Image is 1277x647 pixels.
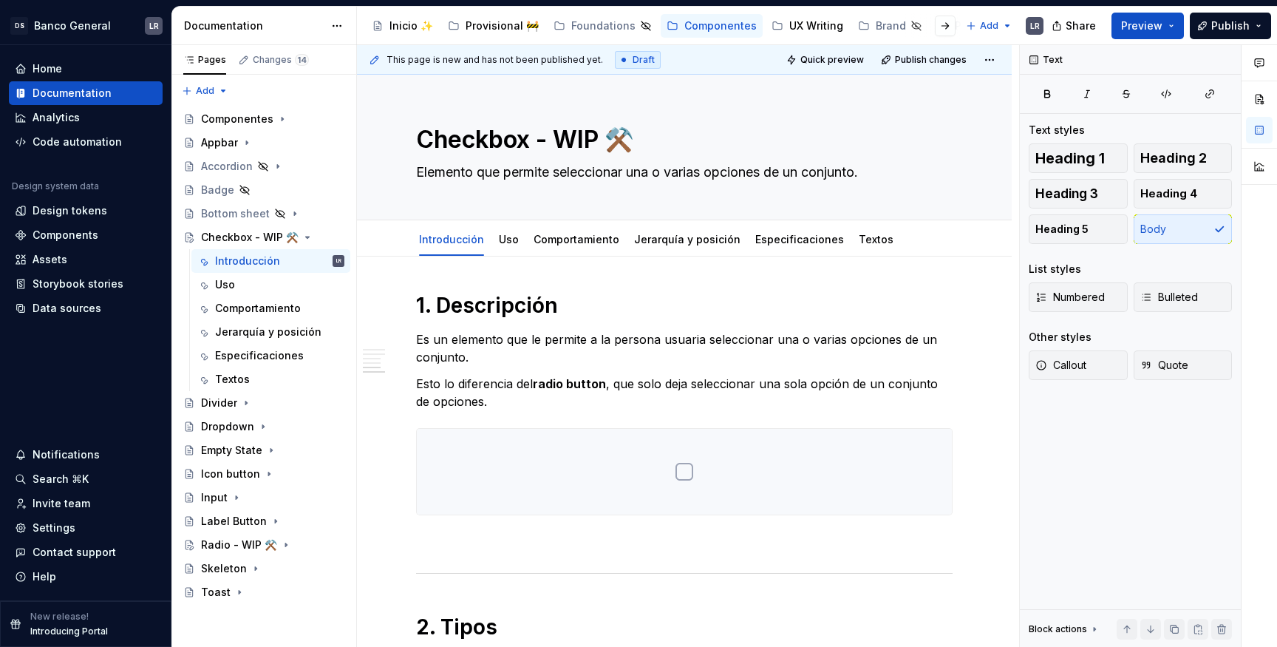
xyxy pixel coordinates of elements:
p: New release! [30,611,89,623]
a: Data sources [9,297,163,320]
div: Design tokens [33,203,107,218]
a: Label Button [177,509,350,533]
div: LR [336,254,341,268]
p: Introducing Portal [30,626,108,637]
div: Settings [33,521,75,535]
button: Add [961,16,1017,36]
div: Brand [876,18,906,33]
span: Heading 1 [1035,151,1105,166]
button: Search ⌘K [9,467,163,491]
div: Textos [215,372,250,387]
div: Componentes [684,18,757,33]
div: Other styles [1029,330,1092,345]
div: Especificaciones [215,348,304,363]
div: Provisional 🚧 [466,18,539,33]
a: Componentes [661,14,763,38]
a: Componentes [177,107,350,131]
div: Dropdown [201,419,254,434]
a: Invite team [9,492,163,515]
button: Heading 5 [1029,214,1128,244]
a: Uso [499,233,519,245]
div: Foundations [571,18,636,33]
a: Accordion [177,155,350,178]
div: Page tree [177,107,350,604]
div: Checkbox - WIP ⚒️ [201,230,299,245]
span: Heading 3 [1035,186,1098,201]
div: Page tree [366,11,958,41]
div: Contact support [33,545,116,560]
button: Publish changes [876,50,973,70]
p: Esto lo diferencia del , que solo deja seleccionar una sola opción de un conjunto de opciones. [416,375,953,410]
textarea: Elemento que permite seleccionar una o varias opciones de un conjunto. [413,160,950,184]
button: Numbered [1029,282,1128,312]
span: Add [980,20,998,32]
span: Heading 2 [1140,151,1207,166]
a: Components [9,223,163,247]
button: Add [177,81,233,101]
span: Share [1066,18,1096,33]
div: Toast [201,585,231,600]
span: Draft [633,54,655,66]
div: Componentes [201,112,273,126]
div: Appbar [201,135,238,150]
div: Banco General [34,18,111,33]
a: Jerarquía y posición [191,320,350,344]
div: Inicio ✨ [389,18,433,33]
div: Bottom sheet [201,206,270,221]
div: Divider [201,396,237,410]
div: UX Writing [789,18,843,33]
button: Heading 3 [1029,179,1128,209]
a: Appbar [177,131,350,155]
a: Bottom sheet [177,202,350,226]
span: Quick preview [800,54,864,66]
div: Empty State [201,443,262,458]
button: Callout [1029,350,1128,380]
button: Heading 1 [1029,143,1128,173]
button: DSBanco GeneralLR [3,10,168,41]
a: Especificaciones [755,233,844,245]
div: Textos [853,223,899,254]
div: Icon button [201,467,260,481]
a: Storybook stories [9,272,163,296]
button: Share [1044,13,1106,39]
strong: radio button [533,376,606,391]
span: 14 [295,54,309,66]
div: Search ⌘K [33,472,89,487]
div: Components [33,228,98,243]
div: Text styles [1029,123,1085,138]
div: Badge [201,183,234,197]
button: Heading 4 [1134,179,1233,209]
a: Brand [852,14,928,38]
a: Foundations [548,14,658,38]
div: Uso [215,277,235,292]
div: Help [33,569,56,584]
span: Publish [1211,18,1250,33]
div: List styles [1029,262,1081,277]
div: Accordion [201,159,253,174]
div: Design system data [12,180,99,192]
a: Assets [9,248,163,271]
a: Code automation [9,130,163,154]
div: Home [33,61,62,76]
div: Data sources [33,301,101,316]
a: Home [9,57,163,81]
span: This page is new and has not been published yet. [386,54,603,66]
div: DS [10,17,28,35]
button: Quick preview [782,50,871,70]
a: Introducción [419,233,484,245]
div: Notifications [33,447,100,462]
div: Comportamiento [215,301,301,316]
div: Changes [253,54,309,66]
a: Radio - WIP ⚒️ [177,533,350,557]
div: Invite team [33,496,90,511]
a: Toast [177,580,350,604]
a: Analytics [9,106,163,129]
div: Comportamiento [528,223,625,254]
textarea: Checkbox - WIP ⚒️ [413,122,950,157]
button: Contact support [9,541,163,564]
a: Especificaciones [191,344,350,367]
span: Preview [1121,18,1162,33]
div: Assets [33,252,67,267]
button: Preview [1111,13,1184,39]
a: Documentation [9,81,163,105]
